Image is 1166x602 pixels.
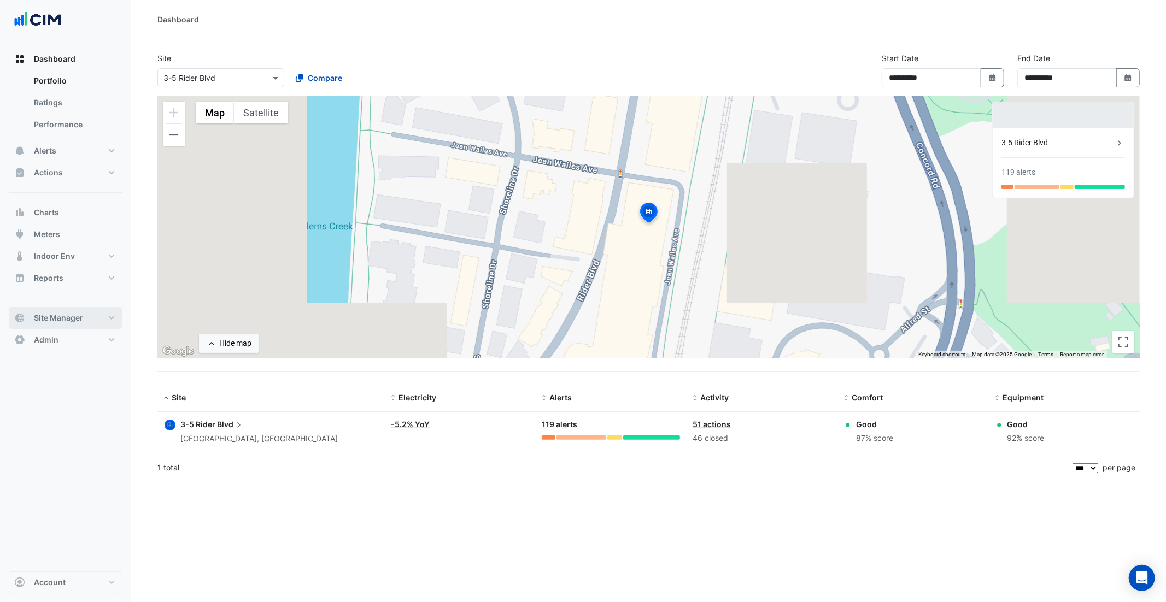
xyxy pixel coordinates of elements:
[160,344,196,358] a: Open this area in Google Maps (opens a new window)
[9,267,122,289] button: Reports
[637,201,661,227] img: site-pin-selected.svg
[14,273,25,284] app-icon: Reports
[180,433,338,445] div: [GEOGRAPHIC_DATA], [GEOGRAPHIC_DATA]
[219,338,251,349] div: Hide map
[34,273,63,284] span: Reports
[1060,351,1104,357] a: Report a map error
[14,207,25,218] app-icon: Charts
[217,418,244,430] span: Blvd
[9,70,122,140] div: Dashboard
[9,329,122,351] button: Admin
[25,114,122,135] a: Performance
[9,307,122,329] button: Site Manager
[972,351,1032,357] span: Map data ©2025 Google
[1001,167,1035,178] div: 119 alerts
[14,145,25,156] app-icon: Alerts
[9,571,122,593] button: Account
[1017,52,1050,64] label: End Date
[542,418,679,431] div: 119 alerts
[1007,418,1045,430] div: Good
[399,393,436,402] span: Electricity
[1103,463,1135,472] span: per page
[852,393,883,402] span: Comfort
[14,312,25,323] app-icon: Site Manager
[34,207,59,218] span: Charts
[856,432,893,445] div: 87% score
[856,418,893,430] div: Good
[693,432,831,445] div: 46 closed
[289,68,349,87] button: Compare
[25,70,122,92] a: Portfolio
[34,145,56,156] span: Alerts
[34,229,60,240] span: Meters
[180,420,215,429] span: 3-5 Rider
[9,223,122,245] button: Meters
[918,351,965,358] button: Keyboard shortcuts
[14,251,25,262] app-icon: Indoor Env
[34,312,83,323] span: Site Manager
[157,14,199,25] div: Dashboard
[391,420,430,429] a: -5.2% YoY
[988,73,998,82] fa-icon: Select Date
[14,54,25,64] app-icon: Dashboard
[1123,73,1133,82] fa-icon: Select Date
[1001,137,1114,149] div: 3-5 Rider Blvd
[13,9,62,31] img: Company Logo
[160,344,196,358] img: Google
[9,140,122,162] button: Alerts
[157,52,171,64] label: Site
[549,393,572,402] span: Alerts
[34,334,58,345] span: Admin
[172,393,186,402] span: Site
[163,124,185,146] button: Zoom out
[1003,393,1044,402] span: Equipment
[9,202,122,223] button: Charts
[34,251,75,262] span: Indoor Env
[196,102,234,123] button: Show street map
[157,454,1070,481] div: 1 total
[14,167,25,178] app-icon: Actions
[1007,432,1045,445] div: 92% score
[308,72,342,84] span: Compare
[9,162,122,184] button: Actions
[9,245,122,267] button: Indoor Env
[14,334,25,345] app-icon: Admin
[701,393,729,402] span: Activity
[34,54,75,64] span: Dashboard
[199,334,259,353] button: Hide map
[34,167,63,178] span: Actions
[163,102,185,123] button: Zoom in
[882,52,918,64] label: Start Date
[693,420,731,429] a: 51 actions
[25,92,122,114] a: Ratings
[234,102,288,123] button: Show satellite imagery
[9,48,122,70] button: Dashboard
[1038,351,1053,357] a: Terms (opens in new tab)
[1112,331,1134,353] button: Toggle fullscreen view
[34,577,66,588] span: Account
[1129,565,1155,591] div: Open Intercom Messenger
[14,229,25,240] app-icon: Meters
